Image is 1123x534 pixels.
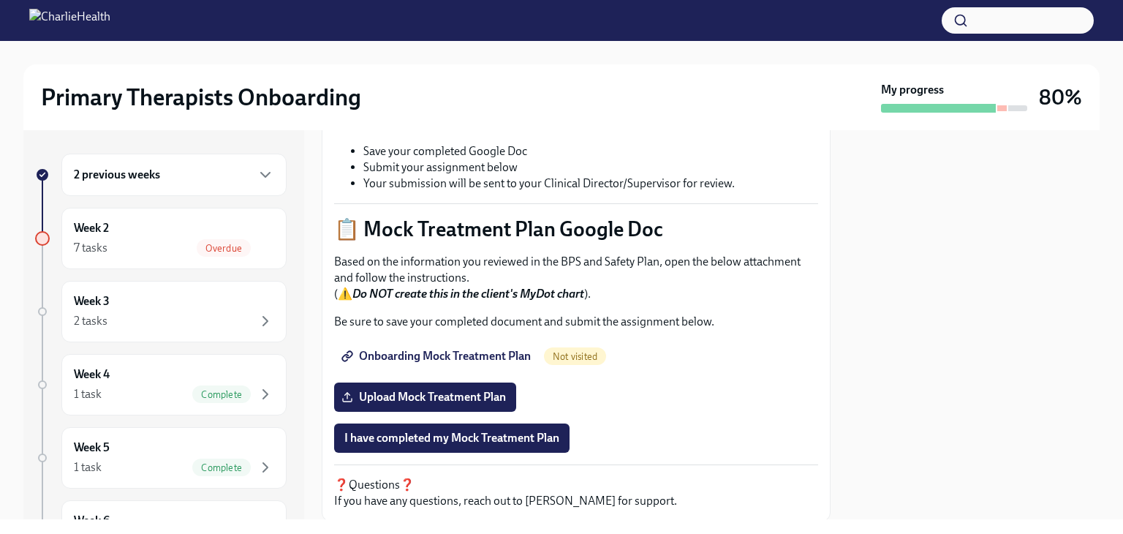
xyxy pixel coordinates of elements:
li: Submit your assignment below [363,159,818,176]
a: Week 41 taskComplete [35,354,287,415]
li: Your submission will be sent to your Clinical Director/Supervisor for review. [363,176,818,192]
strong: My progress [881,82,944,98]
h3: 80% [1039,84,1082,110]
h6: Week 2 [74,220,109,236]
span: I have completed my Mock Treatment Plan [344,431,559,445]
span: Complete [192,462,251,473]
span: Complete [192,389,251,400]
div: 2 previous weeks [61,154,287,196]
h6: Week 5 [74,440,110,456]
div: 1 task [74,386,102,402]
div: 7 tasks [74,240,107,256]
div: 2 tasks [74,313,107,329]
a: Onboarding Mock Treatment Plan [334,342,541,371]
p: ❓Questions❓ If you have any questions, reach out to [PERSON_NAME] for support. [334,477,818,509]
p: Based on the information you reviewed in the BPS and Safety Plan, open the below attachment and f... [334,254,818,302]
button: I have completed my Mock Treatment Plan [334,424,570,453]
span: Overdue [197,243,251,254]
p: Be sure to save your completed document and submit the assignment below. [334,314,818,330]
h6: Week 4 [74,366,110,383]
strong: Do NOT create this in the client's MyDot chart [352,287,584,301]
label: Upload Mock Treatment Plan [334,383,516,412]
a: Week 32 tasks [35,281,287,342]
span: Onboarding Mock Treatment Plan [344,349,531,364]
div: 1 task [74,459,102,475]
h6: Week 6 [74,513,110,529]
span: Upload Mock Treatment Plan [344,390,506,405]
span: Not visited [544,351,606,362]
h6: Week 3 [74,293,110,309]
img: CharlieHealth [29,9,110,32]
a: Week 51 taskComplete [35,427,287,489]
p: 📋 Mock Treatment Plan Google Doc [334,216,818,242]
h2: Primary Therapists Onboarding [41,83,361,112]
h6: 2 previous weeks [74,167,160,183]
a: Week 27 tasksOverdue [35,208,287,269]
li: Save your completed Google Doc [363,143,818,159]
